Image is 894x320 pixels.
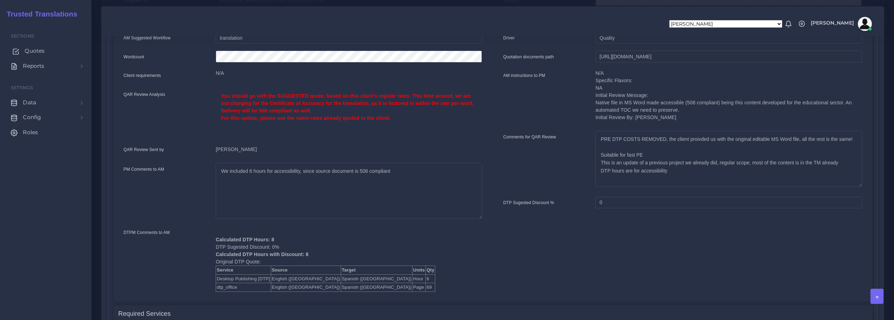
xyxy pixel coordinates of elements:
label: QAR Review Sent by [124,146,164,153]
a: Data [5,95,86,110]
th: Units [412,266,426,275]
td: Desktop Publishing [DTP] [216,274,271,283]
th: Target [341,266,412,275]
th: Qty [426,266,435,275]
b: Calculated DTP Hours with Discount: 8 [216,252,308,257]
td: 6 [426,274,435,283]
b: Calculated DTP Hours: 8 [216,237,274,242]
label: AM instructions to PM [503,72,546,79]
span: Settings [11,85,33,90]
a: [PERSON_NAME]avatar [807,17,874,31]
td: Page [412,283,426,292]
span: Config [23,113,41,121]
td: Spanish ([GEOGRAPHIC_DATA]) [341,283,412,292]
p: N/A [216,70,482,77]
label: QAR Review Analysis [124,91,165,98]
td: English ([GEOGRAPHIC_DATA]) [271,274,341,283]
td: Spanish ([GEOGRAPHIC_DATA]) [341,274,412,283]
label: Driver [503,35,515,41]
td: dtp_office [216,283,271,292]
label: AM Suggested Workflow [124,35,171,41]
p: You should go with the SUGGESTED quote, based on this client's regular rates. This time around, w... [221,92,477,115]
textarea: PRE DTP COSTS REMOVED, the client proivded us with the original editable MS Word file, all the re... [595,131,862,187]
img: avatar [858,17,872,31]
label: Client requirements [124,72,161,79]
label: DTP Sugested Discount % [503,200,554,206]
span: Sections [11,33,34,39]
p: For this update, please use the same rates already quoted to the client. [221,115,477,122]
td: 69 [426,283,435,292]
span: Data [23,99,36,106]
span: [PERSON_NAME] [811,20,854,25]
label: PM Comments to AM [124,166,164,172]
th: Service [216,266,271,275]
h2: Trusted Translations [2,10,77,18]
h4: Required Services [118,310,171,318]
a: Roles [5,125,86,140]
label: Quotation documents path [503,54,554,60]
span: Roles [23,129,38,136]
td: English ([GEOGRAPHIC_DATA]) [271,283,341,292]
span: Quotes [25,47,45,55]
a: Trusted Translations [2,8,77,20]
label: DTPM Comments to AM [124,229,170,236]
p: N/A Specific Flavors: NA Initial Review Message: Native file in MS Word made accessible (508 comp... [595,70,862,121]
a: Reports [5,59,86,73]
a: Config [5,110,86,125]
td: Hour [412,274,426,283]
p: [PERSON_NAME] [216,146,482,153]
div: DTP Sugested Discount: 0% Original DTP Quote: [210,229,487,292]
span: Reports [23,62,44,70]
label: Comments for QAR Review [503,134,556,140]
th: Source [271,266,341,275]
label: Wordcount [124,54,144,60]
a: Quotes [5,44,86,58]
textarea: We included 6 hours for accessibility, since source document is 508 compliant [216,163,482,219]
